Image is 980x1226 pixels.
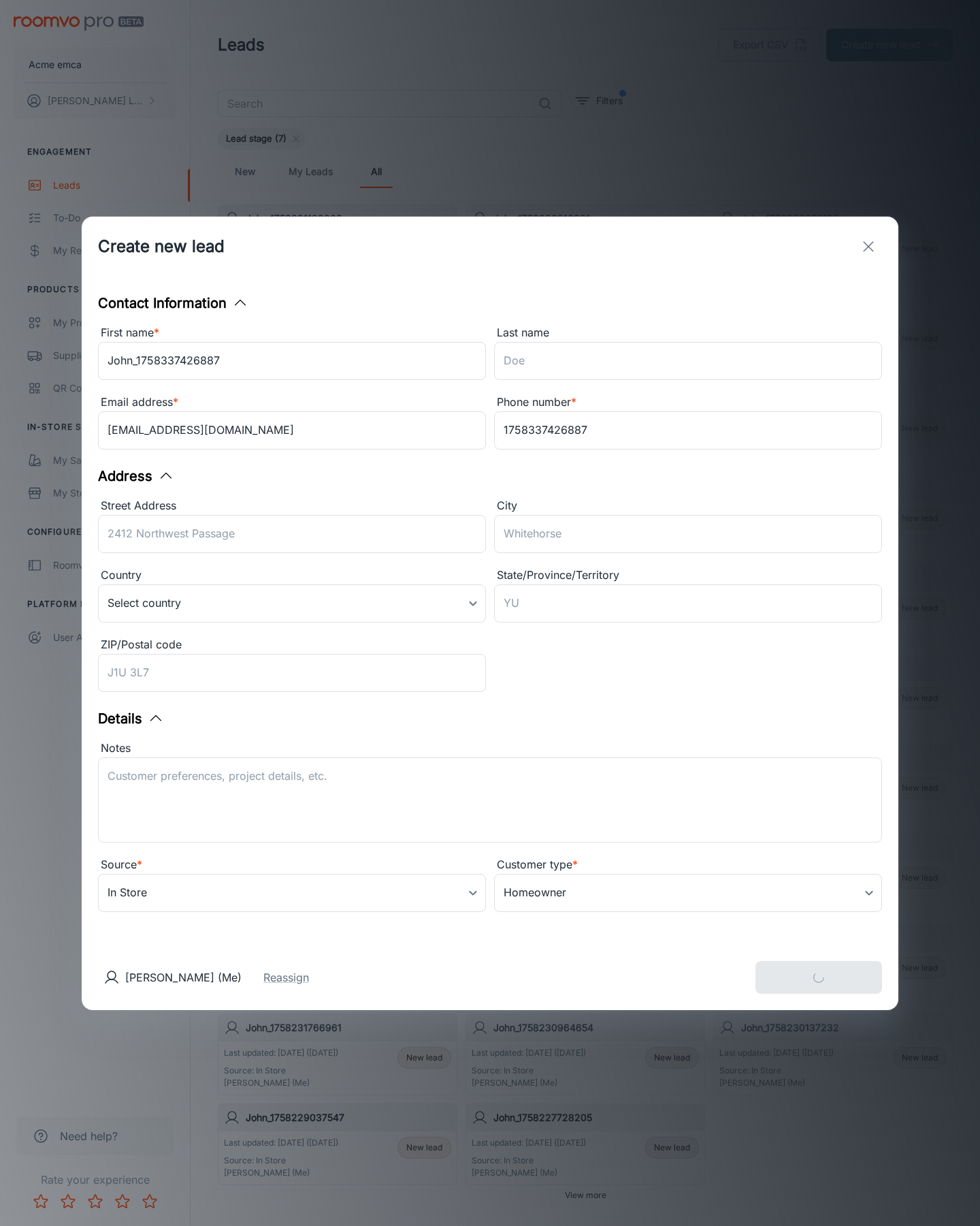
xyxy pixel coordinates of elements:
[98,515,486,553] input: 2412 Northwest Passage
[98,654,486,692] input: J1U 3L7
[494,324,882,342] div: Last name
[98,584,486,623] div: Select country
[98,636,486,654] div: ZIP/Postal code
[98,293,248,313] button: Contact Information
[98,342,486,380] input: John
[98,497,486,515] div: Street Address
[98,234,225,259] h1: Create new lead
[98,740,882,757] div: Notes
[494,497,882,515] div: City
[98,324,486,342] div: First name
[98,856,486,874] div: Source
[494,856,882,874] div: Customer type
[494,567,882,584] div: State/Province/Territory
[98,466,174,486] button: Address
[263,969,309,986] button: Reassign
[494,411,882,450] input: +1 439-123-4567
[98,411,486,450] input: myname@example.com
[98,708,164,729] button: Details
[855,233,882,260] button: exit
[494,874,882,912] div: Homeowner
[494,342,882,380] input: Doe
[98,567,486,584] div: Country
[494,515,882,553] input: Whitehorse
[125,969,242,986] p: [PERSON_NAME] (Me)
[98,874,486,912] div: In Store
[494,584,882,623] input: YU
[98,394,486,411] div: Email address
[494,394,882,411] div: Phone number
